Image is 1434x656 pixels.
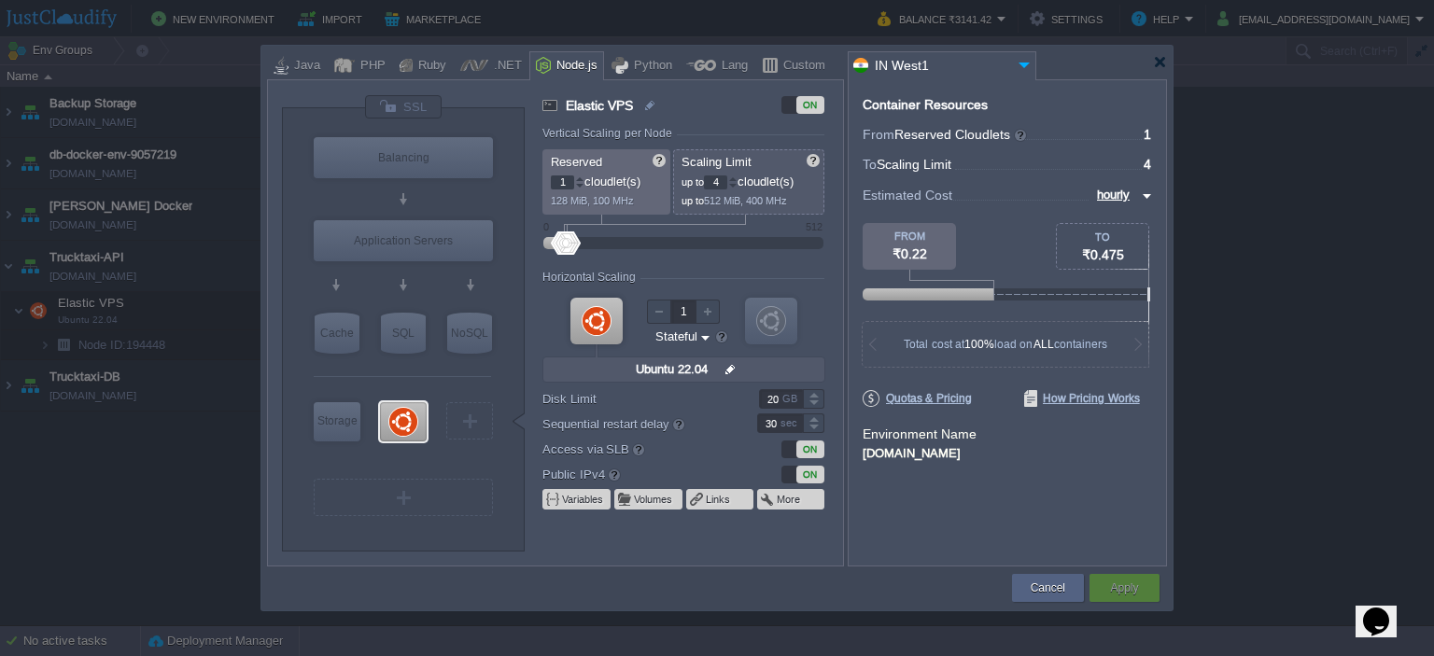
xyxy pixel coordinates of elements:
div: Container Resources [863,98,988,112]
span: Quotas & Pricing [863,390,972,407]
div: Horizontal Scaling [542,271,640,284]
div: 512 [806,221,822,232]
div: Create New Layer [314,479,493,516]
div: sec [780,414,801,432]
label: Sequential restart delay [542,413,732,434]
span: 1 [1144,127,1151,142]
label: Disk Limit [542,389,732,409]
span: How Pricing Works [1024,390,1140,407]
span: 512 MiB, 400 MHz [704,195,787,206]
label: Public IPv4 [542,464,732,484]
span: Reserved Cloudlets [894,127,1028,142]
span: Estimated Cost [863,185,952,205]
p: cloudlet(s) [682,170,818,189]
span: Scaling Limit [877,157,951,172]
div: Storage Containers [314,402,360,441]
span: 4 [1144,157,1151,172]
span: ₹0.22 [893,246,927,261]
div: Elastic VPS [380,402,427,441]
div: Create New Layer [446,402,493,440]
div: FROM [863,230,956,242]
button: Cancel [1031,579,1065,597]
div: .NET [488,52,522,80]
div: Lang [716,52,748,80]
div: Cache [315,313,359,354]
span: From [863,127,894,142]
span: up to [682,195,704,206]
div: SQL [381,313,426,354]
div: ON [796,96,824,114]
div: Custom [778,52,825,80]
div: Ruby [413,52,446,80]
iframe: chat widget [1356,581,1415,637]
div: NoSQL [447,313,492,354]
div: ON [796,466,824,483]
div: Vertical Scaling per Node [542,127,677,140]
label: Environment Name [863,426,977,441]
div: [DOMAIN_NAME] [863,443,1152,460]
span: up to [682,176,704,188]
label: Access via SLB [542,439,732,459]
button: Links [706,492,732,507]
span: To [863,157,877,172]
div: 0 [543,221,549,232]
span: 128 MiB, 100 MHz [551,195,634,206]
div: Python [628,52,672,80]
button: Variables [562,492,605,507]
span: ₹0.475 [1082,247,1124,262]
div: NoSQL Databases [447,313,492,354]
div: Java [288,52,320,80]
div: ON [796,440,824,458]
div: Node.js [551,52,597,80]
div: TO [1057,231,1148,243]
div: PHP [355,52,386,80]
span: Scaling Limit [682,155,752,169]
div: Load Balancer [314,137,493,178]
div: GB [782,390,801,408]
div: Storage [314,402,360,440]
div: SQL Databases [381,313,426,354]
div: Balancing [314,137,493,178]
button: Apply [1110,579,1138,597]
button: More [777,492,802,507]
p: cloudlet(s) [551,170,664,189]
div: Application Servers [314,220,493,261]
span: Reserved [551,155,602,169]
button: Volumes [634,492,674,507]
